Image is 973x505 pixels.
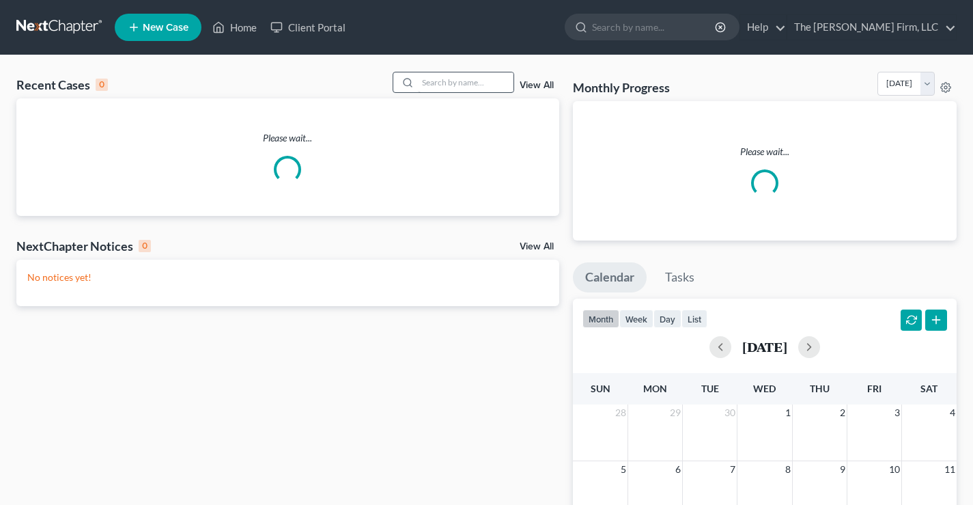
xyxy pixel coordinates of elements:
a: The [PERSON_NAME] Firm, LLC [787,15,956,40]
span: 9 [838,461,847,478]
span: 8 [784,461,792,478]
div: 0 [139,240,151,252]
span: Mon [643,383,667,394]
button: month [582,310,619,328]
span: 6 [674,461,682,478]
a: Tasks [653,262,707,292]
input: Search by name... [418,72,513,92]
span: Tue [701,383,719,394]
span: 30 [723,405,737,421]
a: Client Portal [264,15,352,40]
span: 1 [784,405,792,421]
span: 4 [948,405,957,421]
div: Recent Cases [16,77,108,93]
span: Thu [810,383,830,394]
a: Home [206,15,264,40]
button: day [653,310,681,328]
span: 29 [668,405,682,421]
p: Please wait... [16,131,559,145]
h2: [DATE] [742,340,787,354]
div: 0 [96,79,108,91]
input: Search by name... [592,14,717,40]
a: View All [520,242,554,251]
p: No notices yet! [27,271,548,284]
span: 7 [729,461,737,478]
span: Wed [753,383,776,394]
button: week [619,310,653,328]
div: NextChapter Notices [16,238,151,254]
span: Sun [591,383,610,394]
a: Calendar [573,262,647,292]
a: Help [740,15,786,40]
span: Fri [867,383,882,394]
span: 3 [893,405,901,421]
span: 10 [888,461,901,478]
span: 28 [614,405,627,421]
h3: Monthly Progress [573,79,670,96]
span: 5 [619,461,627,478]
span: 2 [838,405,847,421]
p: Please wait... [584,145,946,159]
button: list [681,310,707,328]
span: New Case [143,23,188,33]
a: View All [520,81,554,90]
span: Sat [920,383,937,394]
span: 11 [943,461,957,478]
